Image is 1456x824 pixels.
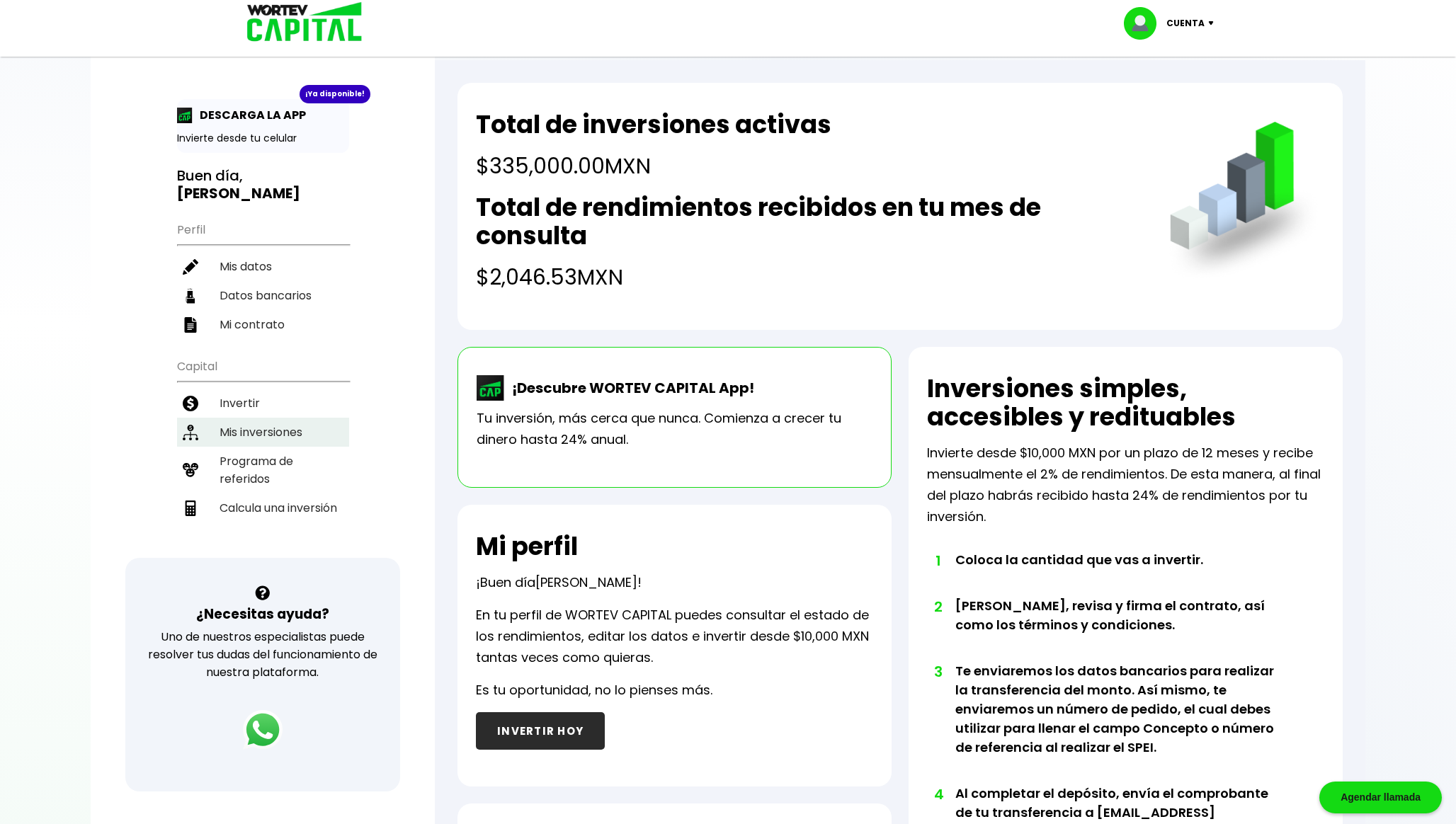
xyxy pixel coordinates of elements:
img: recomiendanos-icon.9b8e9327.svg [183,462,198,478]
div: ¡Ya disponible! [300,85,370,103]
p: En tu perfil de WORTEV CAPITAL puedes consultar el estado de los rendimientos, editar los datos e... [476,605,873,668]
img: invertir-icon.b3b967d7.svg [183,396,198,411]
span: [PERSON_NAME] [535,573,637,591]
h3: Buen día, [177,167,349,202]
a: Datos bancarios [177,281,349,310]
ul: Capital [177,350,349,558]
img: icon-down [1205,21,1224,25]
a: Mi contrato [177,310,349,339]
img: contrato-icon.f2db500c.svg [183,317,198,333]
p: Tu inversión, más cerca que nunca. Comienza a crecer tu dinero hasta 24% anual. [477,408,872,450]
p: Cuenta [1166,13,1205,34]
h2: Total de rendimientos recibidos en tu mes de consulta [476,193,1141,250]
h3: ¿Necesitas ayuda? [196,604,329,624]
img: grafica.516fef24.png [1164,122,1324,282]
img: calculadora-icon.17d418c4.svg [183,500,198,516]
span: 3 [934,661,941,682]
h2: Inversiones simples, accesibles y redituables [927,374,1324,431]
span: 1 [934,550,941,571]
li: [PERSON_NAME], revisa y firma el contrato, así como los términos y condiciones. [955,596,1285,661]
p: Invierte desde $10,000 MXN por un plazo de 12 meses y recibe mensualmente el 2% de rendimientos. ... [927,442,1324,527]
ul: Perfil [177,214,349,339]
a: Invertir [177,389,349,418]
p: DESCARGA LA APP [193,106,306,124]
a: Programa de referidos [177,447,349,493]
button: INVERTIR HOY [476,712,605,750]
img: datos-icon.10cf9172.svg [183,288,198,304]
h4: $2,046.53 MXN [476,261,1141,293]
h2: Mi perfil [476,532,578,561]
img: editar-icon.952d3147.svg [183,259,198,275]
li: Te enviaremos los datos bancarios para realizar la transferencia del monto. Así mismo, te enviare... [955,661,1285,784]
p: Invierte desde tu celular [177,131,349,146]
img: wortev-capital-app-icon [477,375,505,401]
p: Es tu oportunidad, no lo pienses más. [476,680,712,701]
p: ¡Buen día ! [476,572,642,593]
img: profile-image [1124,7,1166,40]
h2: Total de inversiones activas [476,110,831,139]
img: logos_whatsapp-icon.242b2217.svg [243,710,283,750]
a: Mis datos [177,252,349,281]
h4: $335,000.00 MXN [476,150,831,182]
img: app-icon [177,108,193,123]
p: Uno de nuestros especialistas puede resolver tus dudas del funcionamiento de nuestra plataforma. [144,628,382,681]
a: Mis inversiones [177,418,349,447]
a: Calcula una inversión [177,493,349,522]
span: 2 [934,596,941,617]
p: ¡Descubre WORTEV CAPITAL App! [505,377,754,399]
b: [PERSON_NAME] [177,183,300,203]
div: Agendar llamada [1319,782,1442,813]
img: inversiones-icon.6695dc30.svg [183,425,198,440]
span: 4 [934,784,941,805]
li: Coloca la cantidad que vas a invertir. [955,550,1285,596]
